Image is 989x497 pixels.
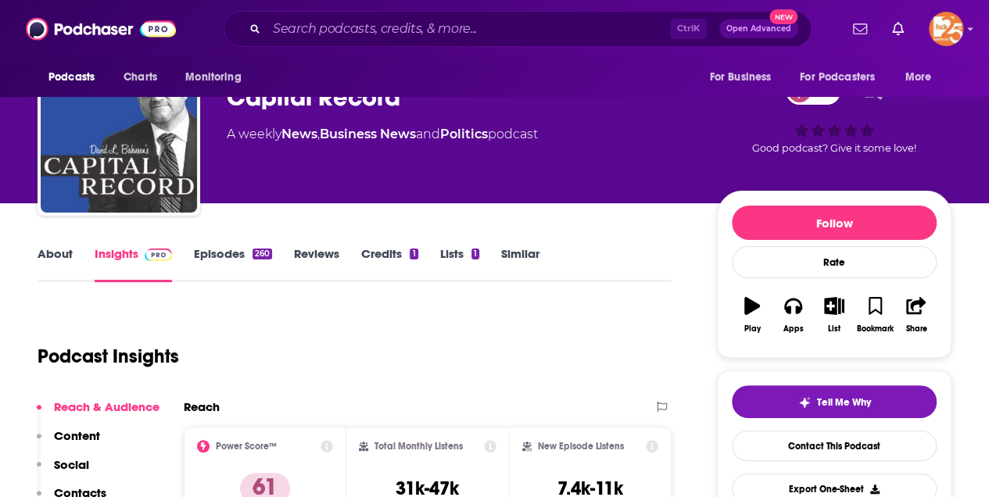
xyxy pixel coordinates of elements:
span: Open Advanced [726,25,791,33]
button: open menu [894,63,951,92]
button: List [814,287,855,343]
img: tell me why sparkle [798,396,811,409]
button: open menu [698,63,790,92]
button: Open AdvancedNew [719,20,798,38]
h2: Reach [184,399,220,414]
p: Social [54,457,89,472]
span: Podcasts [48,66,95,88]
span: , [317,127,320,141]
a: Reviews [294,246,339,282]
span: For Podcasters [800,66,875,88]
button: Reach & Audience [37,399,159,428]
div: 1 [410,248,417,259]
div: 61Good podcast? Give it some love! [717,67,951,164]
button: Apps [772,287,813,343]
span: New [769,9,797,24]
div: List [828,324,840,334]
span: Tell Me Why [817,396,871,409]
a: News [281,127,317,141]
input: Search podcasts, credits, & more... [267,16,670,41]
button: Show profile menu [929,12,963,46]
span: Logged in as kerrifulks [929,12,963,46]
a: Politics [440,127,488,141]
button: Social [37,457,89,486]
a: Contact This Podcast [732,431,937,461]
div: Search podcasts, credits, & more... [224,11,812,47]
h2: Power Score™ [216,441,277,452]
span: Ctrl K [670,19,707,39]
img: Podchaser - Follow, Share and Rate Podcasts [26,14,176,44]
a: Business News [320,127,416,141]
span: and [416,127,440,141]
button: Share [896,287,937,343]
a: Show notifications dropdown [847,16,873,42]
div: 1 [471,248,479,259]
div: Rate [732,246,937,278]
button: Follow [732,206,937,240]
h2: New Episode Listens [538,441,624,452]
p: Content [54,428,100,443]
a: About [38,246,73,282]
a: Similar [501,246,539,282]
h1: Podcast Insights [38,345,179,368]
img: User Profile [929,12,963,46]
h2: Total Monthly Listens [374,441,463,452]
a: Episodes260 [194,246,272,282]
button: open menu [790,63,898,92]
button: Content [37,428,100,457]
span: For Business [709,66,771,88]
img: Podchaser Pro [145,248,172,261]
div: Apps [783,324,804,334]
span: Monitoring [185,66,241,88]
button: tell me why sparkleTell Me Why [732,385,937,418]
a: Charts [113,63,167,92]
div: Play [744,324,761,334]
button: Bookmark [855,287,895,343]
div: Bookmark [857,324,894,334]
a: Lists1 [440,246,479,282]
p: Reach & Audience [54,399,159,414]
a: InsightsPodchaser Pro [95,246,172,282]
span: More [905,66,932,88]
span: Good podcast? Give it some love! [752,142,916,154]
div: 260 [253,248,272,259]
a: Credits1 [361,246,417,282]
img: Capital Record [41,56,197,213]
button: Play [732,287,772,343]
span: Charts [124,66,157,88]
button: open menu [174,63,261,92]
button: open menu [38,63,115,92]
div: A weekly podcast [227,125,538,144]
div: Share [905,324,926,334]
a: Show notifications dropdown [886,16,910,42]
